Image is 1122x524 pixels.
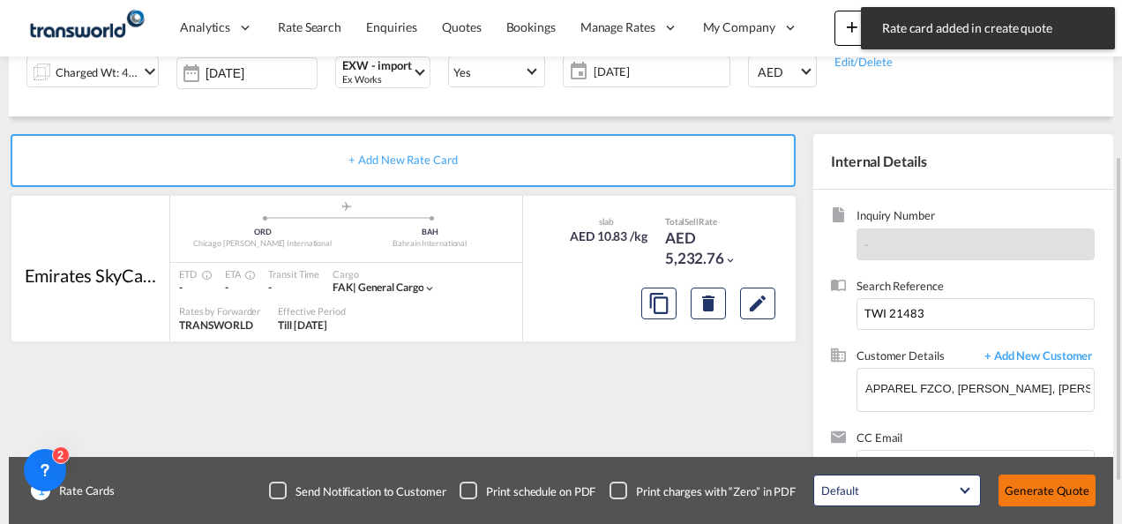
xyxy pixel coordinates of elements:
div: ORD [179,227,347,238]
span: + Add New Customer [976,348,1095,368]
span: - [179,281,183,294]
span: Customer Details [856,348,976,368]
span: TRANSWORLD [179,318,253,332]
div: Rates by Forwarder [179,304,260,318]
span: - [225,281,228,294]
div: Charged Wt: 483.00 KG [56,60,138,85]
div: AED 10.83 /kg [570,228,647,245]
span: [DATE] [594,64,725,79]
span: My Company [703,19,775,36]
div: Ex Works [342,72,412,86]
md-icon: assets/icons/custom/roll-o-plane.svg [336,202,357,211]
span: Manage Rates [580,19,655,36]
span: Rate Cards [50,483,115,498]
button: Edit [740,288,775,319]
div: Emirates SkyCargo [25,263,157,288]
input: Enter search reference [856,298,1095,330]
span: AED [758,64,798,81]
input: Chips input. [867,453,1043,490]
md-select: Select Customs: Yes [448,56,545,87]
span: CC Email [856,430,1095,450]
md-icon: assets/icons/custom/copyQuote.svg [648,293,669,314]
span: | [353,281,356,294]
md-icon: Estimated Time Of Departure [197,270,207,281]
md-icon: icon-chevron-down [139,61,161,82]
md-icon: icon-chevron-down [724,254,737,266]
div: Internal Details [813,134,1113,189]
div: Effective Period [278,304,345,318]
div: Print charges with “Zero” in PDF [636,483,796,499]
div: Print schedule on PDF [486,483,595,499]
div: AED 5,232.76 [665,228,753,270]
input: Select [206,66,317,80]
md-chips-wrap: Chips container. Enter the text area, then type text, and press enter to add a chip. [864,451,1094,490]
button: icon-plus 400-fgNewicon-chevron-down [834,11,915,46]
span: Inquiry Number [856,207,1095,228]
span: New [841,19,908,34]
span: - [864,237,869,251]
div: ETD [179,267,207,281]
span: [DATE] [589,59,729,84]
span: FAK [333,281,358,294]
span: 1 [31,481,50,500]
div: Total Rate [665,215,753,228]
button: Delete [691,288,726,319]
div: Charged Wt: 483.00 KGicon-chevron-down [26,56,159,87]
div: Chicago [PERSON_NAME] International [179,238,347,250]
div: Cargo [333,267,436,281]
span: Till [DATE] [278,318,327,332]
md-icon: icon-chevron-down [423,282,436,295]
div: Default [821,483,858,498]
div: Send Notification to Customer [295,483,445,499]
input: Enter Customer Details [865,369,1094,408]
span: Rate card added in create quote [877,19,1099,37]
div: slab [565,215,647,228]
div: EXW - import [342,59,412,72]
div: Transit Time [268,267,319,281]
span: Sell [684,216,699,227]
div: Bahrain International [347,238,514,250]
div: ETA [225,267,251,281]
div: + Add New Rate Card [11,134,796,187]
button: Copy [641,288,677,319]
md-checkbox: Checkbox No Ink [460,482,595,499]
img: f753ae806dec11f0841701cdfdf085c0.png [26,8,146,48]
div: Yes [453,65,471,79]
span: Quotes [442,19,481,34]
md-select: Select Incoterms: EXW - import Ex Works [335,56,430,88]
md-checkbox: Checkbox No Ink [269,482,445,499]
span: Rate Search [278,19,341,34]
span: Analytics [180,19,230,36]
md-checkbox: Checkbox No Ink [610,482,796,499]
md-icon: Estimated Time Of Arrival [240,270,251,281]
div: general cargo [333,281,423,296]
span: + Add New Rate Card [348,153,457,167]
div: TRANSWORLD [179,318,260,333]
span: Bookings [506,19,556,34]
md-icon: icon-plus 400-fg [841,16,863,37]
span: Enquiries [366,19,417,34]
div: BAH [347,227,514,238]
md-select: Select Currency: د.إ AEDUnited Arab Emirates Dirham [748,56,817,87]
md-icon: icon-calendar [564,61,585,82]
span: Search Reference [856,278,1095,298]
div: Edit/Delete [834,52,944,70]
button: Generate Quote [999,475,1096,506]
div: Till 31 Aug 2025 [278,318,327,333]
div: - [268,281,319,296]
